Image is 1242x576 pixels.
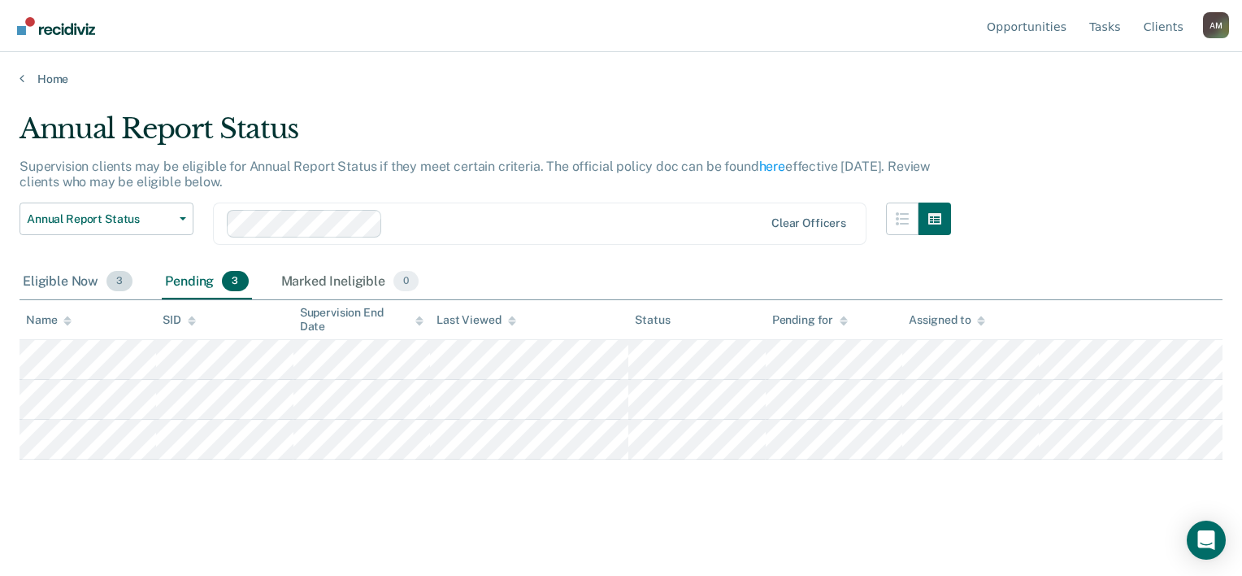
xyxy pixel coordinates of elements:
[1187,521,1226,560] div: Open Intercom Messenger
[436,313,515,327] div: Last Viewed
[393,271,419,292] span: 0
[27,212,173,226] span: Annual Report Status
[106,271,132,292] span: 3
[1203,12,1229,38] button: Profile dropdown button
[20,264,136,300] div: Eligible Now3
[20,72,1222,86] a: Home
[26,313,72,327] div: Name
[771,216,846,230] div: Clear officers
[222,271,248,292] span: 3
[278,264,423,300] div: Marked Ineligible0
[1203,12,1229,38] div: A M
[635,313,670,327] div: Status
[20,203,193,235] button: Annual Report Status
[759,159,785,174] a: here
[17,17,95,35] img: Recidiviz
[163,313,196,327] div: SID
[909,313,985,327] div: Assigned to
[20,112,951,159] div: Annual Report Status
[20,159,930,190] p: Supervision clients may be eligible for Annual Report Status if they meet certain criteria. The o...
[772,313,848,327] div: Pending for
[162,264,251,300] div: Pending3
[300,306,423,334] div: Supervision End Date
